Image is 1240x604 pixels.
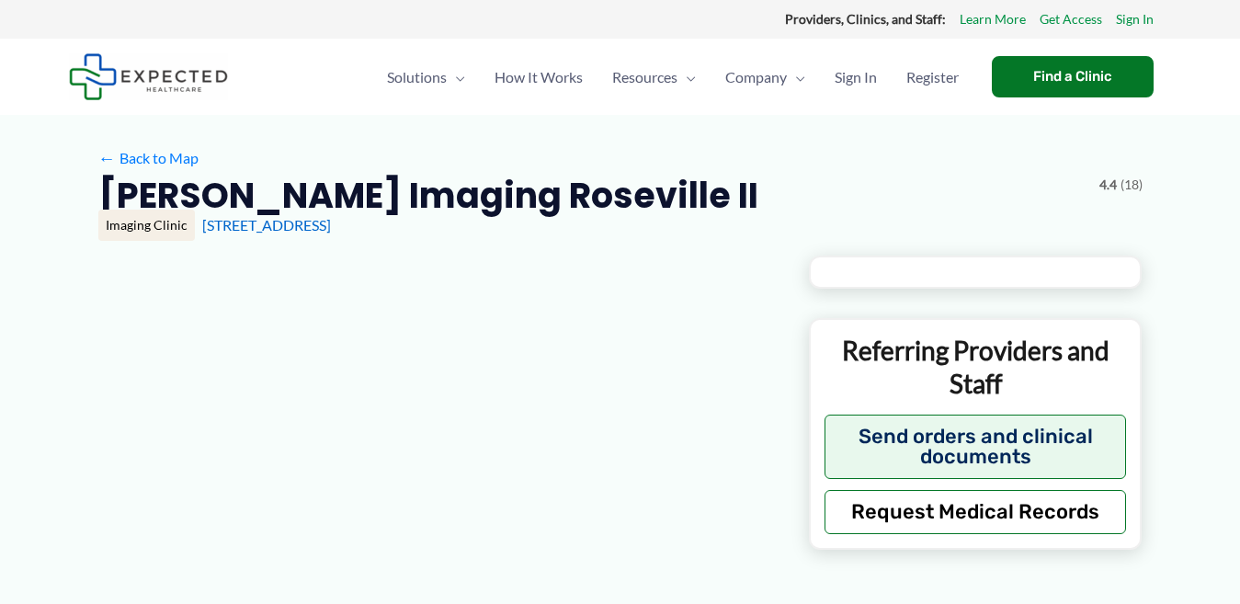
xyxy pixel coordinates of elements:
a: CompanyMenu Toggle [711,45,820,109]
a: [STREET_ADDRESS] [202,216,331,234]
img: Expected Healthcare Logo - side, dark font, small [69,53,228,100]
button: Send orders and clinical documents [825,415,1127,479]
a: Sign In [820,45,892,109]
a: ResourcesMenu Toggle [597,45,711,109]
span: Menu Toggle [787,45,805,109]
span: ← [98,149,116,166]
strong: Providers, Clinics, and Staff: [785,11,946,27]
span: 4.4 [1099,173,1117,197]
nav: Primary Site Navigation [372,45,973,109]
a: How It Works [480,45,597,109]
button: Request Medical Records [825,490,1127,534]
a: ←Back to Map [98,144,199,172]
a: Find a Clinic [992,56,1154,97]
a: SolutionsMenu Toggle [372,45,480,109]
span: Company [725,45,787,109]
h2: [PERSON_NAME] Imaging Roseville II [98,173,758,218]
a: Learn More [960,7,1026,31]
span: Sign In [835,45,877,109]
span: (18) [1121,173,1143,197]
span: How It Works [495,45,583,109]
span: Resources [612,45,677,109]
a: Register [892,45,973,109]
p: Referring Providers and Staff [825,334,1127,401]
span: Register [906,45,959,109]
span: Menu Toggle [447,45,465,109]
a: Sign In [1116,7,1154,31]
a: Get Access [1040,7,1102,31]
span: Solutions [387,45,447,109]
span: Menu Toggle [677,45,696,109]
div: Imaging Clinic [98,210,195,241]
